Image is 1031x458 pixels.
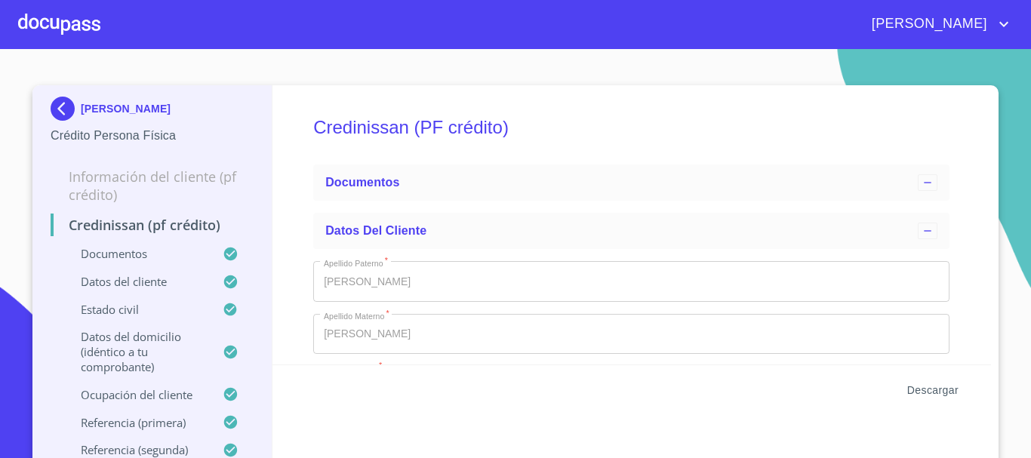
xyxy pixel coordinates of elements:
p: Datos del cliente [51,274,223,289]
span: Documentos [325,176,399,189]
button: account of current user [860,12,1013,36]
p: Credinissan (PF crédito) [51,216,254,234]
div: Datos del cliente [313,213,949,249]
div: [PERSON_NAME] [51,97,254,127]
p: Referencia (primera) [51,415,223,430]
p: Datos del domicilio (idéntico a tu comprobante) [51,329,223,374]
button: Descargar [901,377,965,404]
div: Documentos [313,164,949,201]
h5: Credinissan (PF crédito) [313,97,949,158]
span: Datos del cliente [325,224,426,237]
span: Descargar [907,381,959,400]
p: Crédito Persona Física [51,127,254,145]
p: Referencia (segunda) [51,442,223,457]
p: Documentos [51,246,223,261]
p: Estado Civil [51,302,223,317]
p: [PERSON_NAME] [81,103,171,115]
p: Ocupación del Cliente [51,387,223,402]
p: Información del cliente (PF crédito) [51,168,254,204]
img: Docupass spot blue [51,97,81,121]
span: [PERSON_NAME] [860,12,995,36]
